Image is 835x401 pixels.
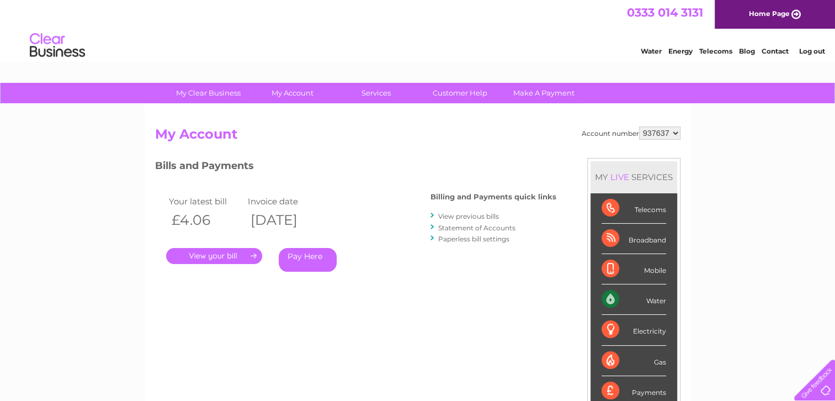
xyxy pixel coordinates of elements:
[157,6,679,54] div: Clear Business is a trading name of Verastar Limited (registered in [GEOGRAPHIC_DATA] No. 3667643...
[762,47,789,55] a: Contact
[155,158,556,177] h3: Bills and Payments
[331,83,422,103] a: Services
[414,83,506,103] a: Customer Help
[591,161,677,193] div: MY SERVICES
[279,248,337,272] a: Pay Here
[245,194,325,209] td: Invoice date
[602,254,666,284] div: Mobile
[602,315,666,345] div: Electricity
[155,126,680,147] h2: My Account
[438,235,509,243] a: Paperless bill settings
[430,193,556,201] h4: Billing and Payments quick links
[245,209,325,231] th: [DATE]
[163,83,254,103] a: My Clear Business
[602,284,666,315] div: Water
[699,47,732,55] a: Telecoms
[438,212,499,220] a: View previous bills
[608,172,631,182] div: LIVE
[602,193,666,224] div: Telecoms
[438,224,515,232] a: Statement of Accounts
[799,47,825,55] a: Log out
[498,83,589,103] a: Make A Payment
[582,126,680,140] div: Account number
[641,47,662,55] a: Water
[627,6,703,19] a: 0333 014 3131
[29,29,86,62] img: logo.png
[247,83,338,103] a: My Account
[602,346,666,376] div: Gas
[739,47,755,55] a: Blog
[602,224,666,254] div: Broadband
[166,209,246,231] th: £4.06
[166,194,246,209] td: Your latest bill
[668,47,693,55] a: Energy
[166,248,262,264] a: .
